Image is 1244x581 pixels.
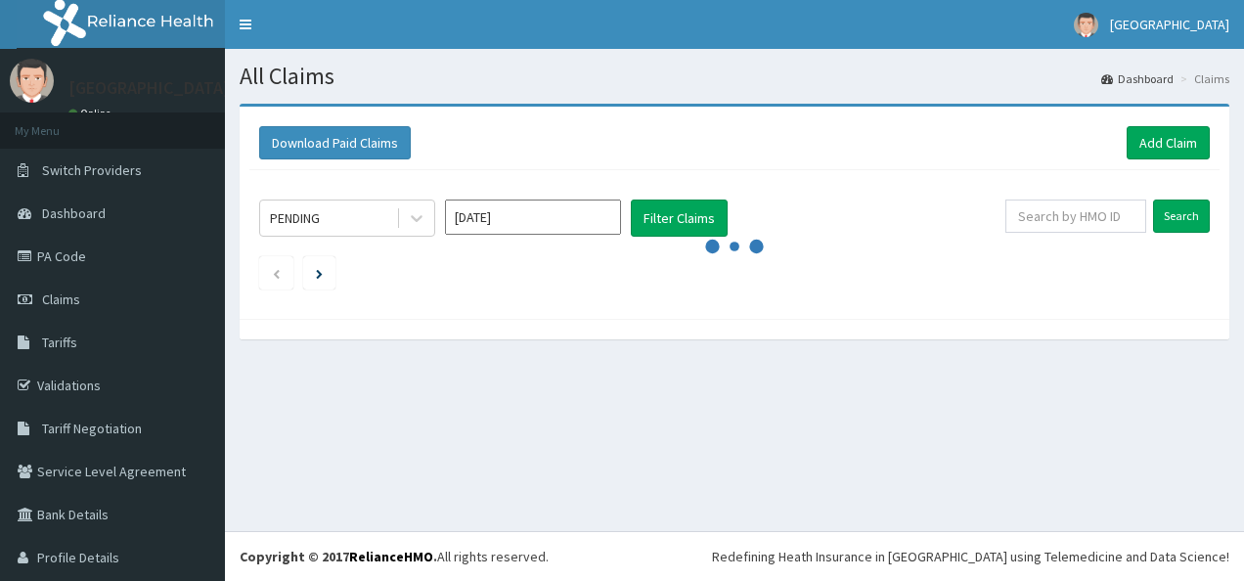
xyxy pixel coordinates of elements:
a: Dashboard [1101,70,1174,87]
span: Tariff Negotiation [42,420,142,437]
a: Next page [316,264,323,282]
input: Search by HMO ID [1005,200,1146,233]
img: User Image [10,59,54,103]
footer: All rights reserved. [225,531,1244,581]
div: PENDING [270,208,320,228]
span: [GEOGRAPHIC_DATA] [1110,16,1229,33]
span: Tariffs [42,334,77,351]
strong: Copyright © 2017 . [240,548,437,565]
img: User Image [1074,13,1098,37]
p: [GEOGRAPHIC_DATA] [68,79,230,97]
span: Switch Providers [42,161,142,179]
button: Download Paid Claims [259,126,411,159]
a: Previous page [272,264,281,282]
svg: audio-loading [705,217,764,276]
button: Filter Claims [631,200,728,237]
div: Redefining Heath Insurance in [GEOGRAPHIC_DATA] using Telemedicine and Data Science! [712,547,1229,566]
input: Select Month and Year [445,200,621,235]
h1: All Claims [240,64,1229,89]
input: Search [1153,200,1210,233]
li: Claims [1176,70,1229,87]
a: RelianceHMO [349,548,433,565]
span: Dashboard [42,204,106,222]
a: Add Claim [1127,126,1210,159]
a: Online [68,107,115,120]
span: Claims [42,290,80,308]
